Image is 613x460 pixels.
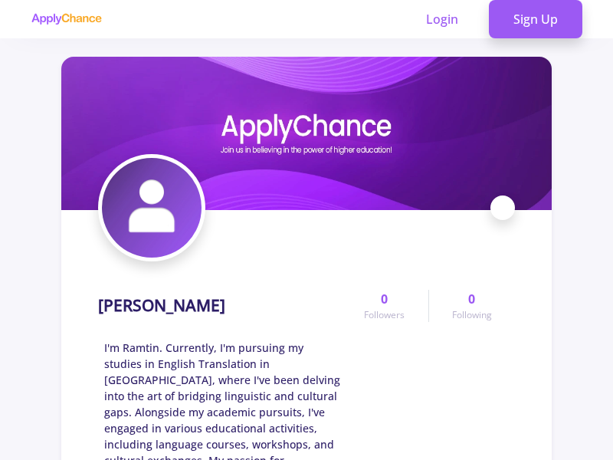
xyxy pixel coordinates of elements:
h1: [PERSON_NAME] [98,296,225,315]
span: Following [452,308,492,322]
a: 0Following [428,290,515,322]
span: 0 [468,290,475,308]
a: 0Followers [341,290,428,322]
img: Ramtin Salehi Javid cover image [61,57,552,210]
span: Followers [364,308,405,322]
span: 0 [381,290,388,308]
img: applychance logo text only [31,13,102,25]
img: Ramtin Salehi Javid avatar [102,158,202,258]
